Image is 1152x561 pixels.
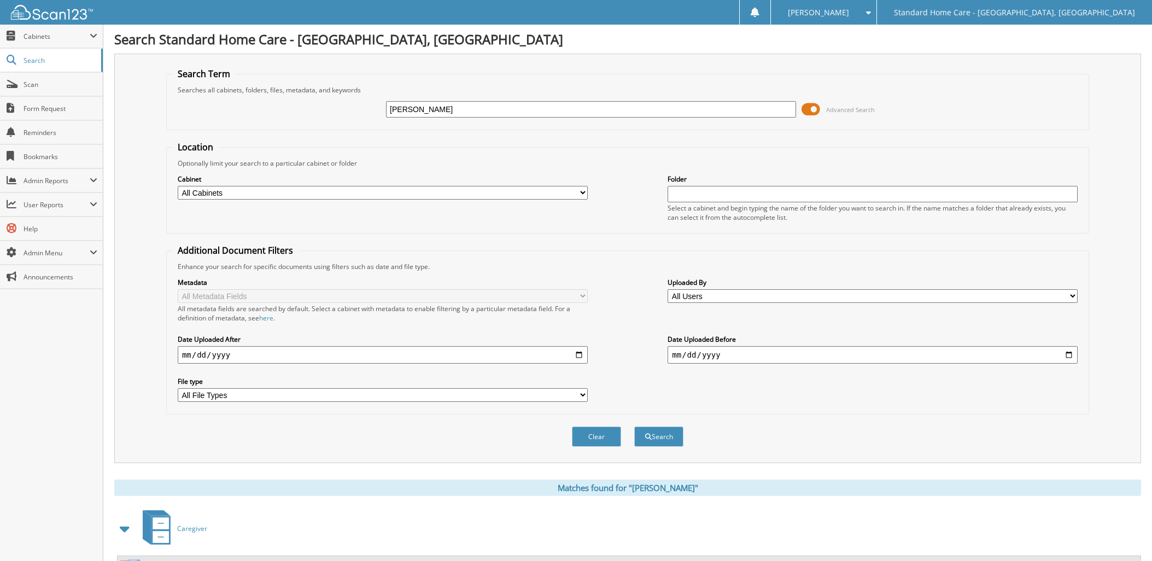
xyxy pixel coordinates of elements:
[668,335,1078,344] label: Date Uploaded Before
[24,104,97,113] span: Form Request
[24,272,97,282] span: Announcements
[172,159,1083,168] div: Optionally limit your search to a particular cabinet or folder
[259,313,273,323] a: here
[24,152,97,161] span: Bookmarks
[634,426,683,447] button: Search
[24,56,96,65] span: Search
[114,480,1141,496] div: Matches found for "[PERSON_NAME]"
[24,32,90,41] span: Cabinets
[172,68,236,80] legend: Search Term
[24,200,90,209] span: User Reports
[172,262,1083,271] div: Enhance your search for specific documents using filters such as date and file type.
[24,248,90,258] span: Admin Menu
[788,9,849,16] span: [PERSON_NAME]
[178,174,588,184] label: Cabinet
[177,524,207,533] span: Caregiver
[172,85,1083,95] div: Searches all cabinets, folders, files, metadata, and keywords
[668,174,1078,184] label: Folder
[24,176,90,185] span: Admin Reports
[11,5,93,20] img: scan123-logo-white.svg
[894,9,1135,16] span: Standard Home Care - [GEOGRAPHIC_DATA], [GEOGRAPHIC_DATA]
[172,141,219,153] legend: Location
[178,335,588,344] label: Date Uploaded After
[572,426,621,447] button: Clear
[178,304,588,323] div: All metadata fields are searched by default. Select a cabinet with metadata to enable filtering b...
[178,278,588,287] label: Metadata
[172,244,299,256] legend: Additional Document Filters
[136,507,207,550] a: Caregiver
[24,128,97,137] span: Reminders
[668,346,1078,364] input: end
[826,106,875,114] span: Advanced Search
[114,30,1141,48] h1: Search Standard Home Care - [GEOGRAPHIC_DATA], [GEOGRAPHIC_DATA]
[24,224,97,233] span: Help
[178,346,588,364] input: start
[668,203,1078,222] div: Select a cabinet and begin typing the name of the folder you want to search in. If the name match...
[24,80,97,89] span: Scan
[178,377,588,386] label: File type
[668,278,1078,287] label: Uploaded By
